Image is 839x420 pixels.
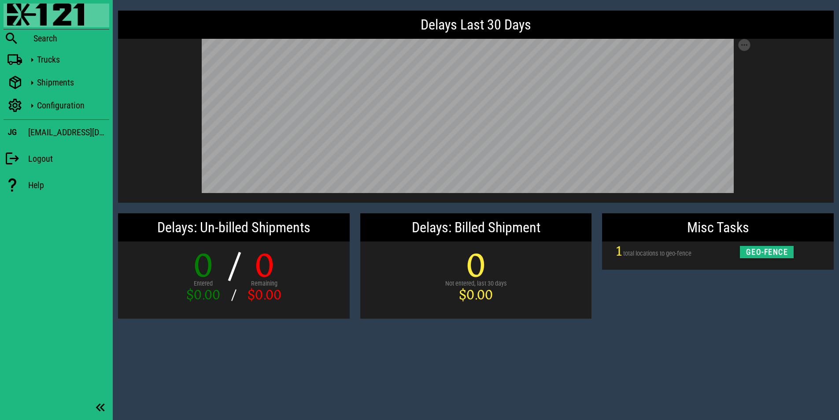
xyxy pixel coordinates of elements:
div: Configuration [37,100,106,111]
span: total locations to geo-fence [623,250,691,257]
div: $0.00 [248,289,281,303]
a: Help [4,173,109,197]
div: Help [28,180,109,190]
div: Trucks [37,54,106,65]
div: Delays: Billed Shipment [360,213,592,242]
div: 0 [445,250,507,286]
div: $0.00 [445,289,507,303]
div: Misc Tasks [602,213,834,242]
div: Not entered, last 30 days [445,279,507,289]
span: 1 [616,239,622,264]
div: Vega visualization [202,39,750,196]
span: geo-fence [746,248,788,256]
a: geo-fence [740,248,794,255]
div: Entered [186,279,220,289]
div: / [227,250,241,286]
div: Shipments [37,77,106,88]
div: 0 [186,250,220,286]
div: $0.00 [186,289,220,303]
button: geo-fence [740,246,794,258]
div: Logout [28,153,109,164]
h3: JG [8,127,17,137]
div: 0 [248,250,281,286]
div: Search [33,33,109,44]
a: Blackfly [4,4,109,27]
div: Delays Last 30 Days [118,11,834,39]
div: [EMAIL_ADDRESS][DOMAIN_NAME] [28,125,109,139]
img: 87f0f0e.png [7,4,84,26]
div: Delays: Un-billed Shipments [118,213,350,242]
div: / [227,289,241,303]
div: Remaining [248,279,281,289]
